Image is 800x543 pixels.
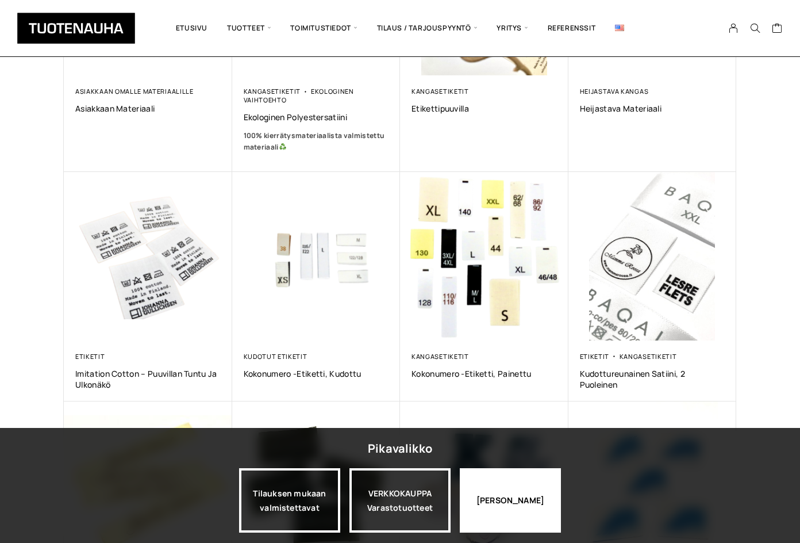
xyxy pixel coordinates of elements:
[75,368,221,390] a: Imitation Cotton – puuvillan tuntu ja ulkonäkö
[244,368,389,379] a: Kokonumero -etiketti, Kudottu
[411,87,469,95] a: Kangasetiketit
[349,468,451,533] a: VERKKOKAUPPAVarastotuotteet
[615,25,624,31] img: English
[411,103,557,114] a: Etikettipuuvilla
[772,22,783,36] a: Cart
[166,9,217,48] a: Etusivu
[411,368,557,379] a: Kokonumero -etiketti, Painettu
[75,87,194,95] a: Asiakkaan omalle materiaalille
[411,352,469,361] a: Kangasetiketit
[244,87,301,95] a: Kangasetiketit
[580,103,725,114] a: Heijastava materiaali
[349,468,451,533] div: VERKKOKAUPPA Varastotuotteet
[217,9,280,48] span: Tuotteet
[620,352,677,361] a: Kangasetiketit
[17,13,135,44] img: Tuotenauha Oy
[487,9,537,48] span: Yritys
[244,130,389,153] a: 100% kierrätysmateriaalista valmistettu materiaali♻️
[280,9,367,48] span: Toimitustiedot
[580,87,649,95] a: Heijastava kangas
[538,9,606,48] a: Referenssit
[460,468,561,533] div: [PERSON_NAME]
[580,368,725,390] a: Kudottureunainen satiini, 2 puoleinen
[368,438,432,459] div: Pikavalikko
[279,143,286,150] img: ♻️
[244,112,389,123] a: Ekologinen polyestersatiini
[744,23,766,33] button: Search
[244,352,307,361] a: Kudotut etiketit
[580,352,610,361] a: Etiketit
[722,23,745,33] a: My Account
[75,103,221,114] a: Asiakkaan materiaali
[367,9,487,48] span: Tilaus / Tarjouspyyntö
[75,352,105,361] a: Etiketit
[244,131,385,152] b: 100% kierrätysmateriaalista valmistettu materiaali
[239,468,340,533] a: Tilauksen mukaan valmistettavat
[244,87,354,104] a: Ekologinen vaihtoehto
